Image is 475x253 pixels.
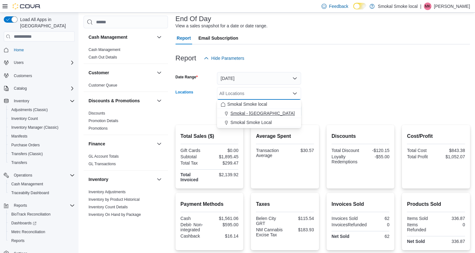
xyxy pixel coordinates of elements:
[11,151,43,156] span: Transfers (Classic)
[11,202,30,209] button: Reports
[89,48,120,52] a: Cash Management
[1,58,77,67] button: Users
[217,100,301,109] button: Smokal Smoke local
[14,48,24,53] span: Home
[9,132,30,140] a: Manifests
[437,154,465,159] div: $1,052.07
[89,154,119,159] a: GL Account Totals
[181,233,208,239] div: Cashback
[332,200,390,208] h2: Invoices Sold
[6,210,77,219] button: BioTrack Reconciliation
[6,158,77,167] button: Transfers
[89,119,118,123] a: Promotion Details
[9,211,75,218] span: BioTrack Reconciliation
[89,190,126,194] a: Inventory Adjustments
[9,106,75,114] span: Adjustments (Classic)
[84,153,168,170] div: Finance
[89,197,140,202] a: Inventory by Product Historical
[329,3,348,9] span: Feedback
[181,200,239,208] h2: Payment Methods
[6,188,77,197] button: Traceabilty Dashboard
[378,3,418,10] p: Smokal Smoke local
[89,176,108,183] h3: Inventory
[89,162,116,166] a: GL Transactions
[89,205,128,210] span: Inventory Count Details
[89,70,109,76] h3: Customer
[89,55,117,60] span: Cash Out Details
[424,3,431,10] div: Mike Kennedy
[181,148,208,153] div: Gift Cards
[11,116,38,121] span: Inventory Count
[9,211,53,218] a: BioTrack Reconciliation
[217,72,301,85] button: [DATE]
[6,141,77,149] button: Purchase Orders
[155,69,163,76] button: Customer
[11,212,51,217] span: BioTrack Reconciliation
[227,101,267,107] span: Smokal Smoke local
[181,160,208,166] div: Total Tax
[89,83,117,87] a: Customer Queue
[9,124,75,131] span: Inventory Manager (Classic)
[230,110,295,116] span: Smokal - [GEOGRAPHIC_DATA]
[9,228,48,236] a: Metrc Reconciliation
[6,219,77,228] a: Dashboards
[11,59,26,66] button: Users
[286,216,314,221] div: $115.54
[84,110,168,135] div: Discounts & Promotions
[9,141,42,149] a: Purchase Orders
[6,132,77,141] button: Manifests
[181,216,208,221] div: Cash
[13,3,41,9] img: Cova
[434,3,470,10] p: [PERSON_NAME]
[181,222,208,232] div: Debit- Non-integrated
[155,140,163,148] button: Finance
[211,216,238,221] div: $1,561.06
[89,126,108,131] span: Promotions
[6,228,77,236] button: Metrc Reconciliation
[11,221,36,226] span: Dashboards
[11,97,75,105] span: Inventory
[217,118,301,127] button: Smokal Smoke Local
[292,91,297,96] button: Close list of options
[89,34,127,40] h3: Cash Management
[286,148,314,153] div: $30.57
[89,212,141,217] a: Inventory On Hand by Package
[9,124,61,131] a: Inventory Manager (Classic)
[11,97,32,105] button: Inventory
[84,46,168,64] div: Cash Management
[9,228,75,236] span: Metrc Reconciliation
[11,202,75,209] span: Reports
[11,46,75,54] span: Home
[353,9,354,10] span: Dark Mode
[6,123,77,132] button: Inventory Manager (Classic)
[175,90,193,95] label: Locations
[14,203,27,208] span: Reports
[14,73,32,78] span: Customers
[217,100,301,127] div: Choose from the following options
[181,154,208,159] div: Subtotal
[14,60,24,65] span: Users
[9,180,46,188] a: Cash Management
[11,71,75,79] span: Customers
[177,32,191,44] span: Report
[89,176,154,183] button: Inventory
[256,227,283,237] div: NM Cannabis Excise Tax
[9,132,75,140] span: Manifests
[362,216,389,221] div: 62
[89,111,105,115] a: Discounts
[407,148,435,153] div: Total Cost
[9,189,51,197] a: Traceabilty Dashboard
[18,16,75,29] span: Load All Apps in [GEOGRAPHIC_DATA]
[6,180,77,188] button: Cash Management
[89,83,117,88] span: Customer Queue
[11,107,48,112] span: Adjustments (Classic)
[11,143,40,148] span: Purchase Orders
[1,97,77,105] button: Inventory
[89,126,108,131] a: Promotions
[407,216,435,221] div: Items Sold
[9,115,40,122] a: Inventory Count
[211,172,238,177] div: $2,139.92
[332,234,349,239] strong: Net Sold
